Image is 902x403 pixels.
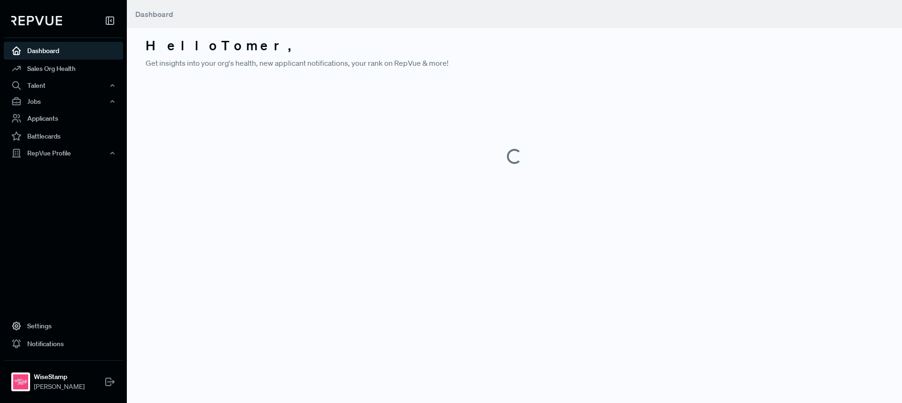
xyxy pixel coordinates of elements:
[13,374,28,389] img: WiseStamp
[4,145,123,161] button: RepVue Profile
[4,42,123,60] a: Dashboard
[34,382,85,392] span: [PERSON_NAME]
[4,335,123,353] a: Notifications
[34,372,85,382] strong: WiseStamp
[4,317,123,335] a: Settings
[146,38,883,54] h3: Hello Tomer ,
[11,16,62,25] img: RepVue
[4,60,123,77] a: Sales Org Health
[4,77,123,93] button: Talent
[4,109,123,127] a: Applicants
[135,9,173,19] span: Dashboard
[4,93,123,109] button: Jobs
[4,127,123,145] a: Battlecards
[4,360,123,395] a: WiseStampWiseStamp[PERSON_NAME]
[146,57,883,69] p: Get insights into your org's health, new applicant notifications, your rank on RepVue & more!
